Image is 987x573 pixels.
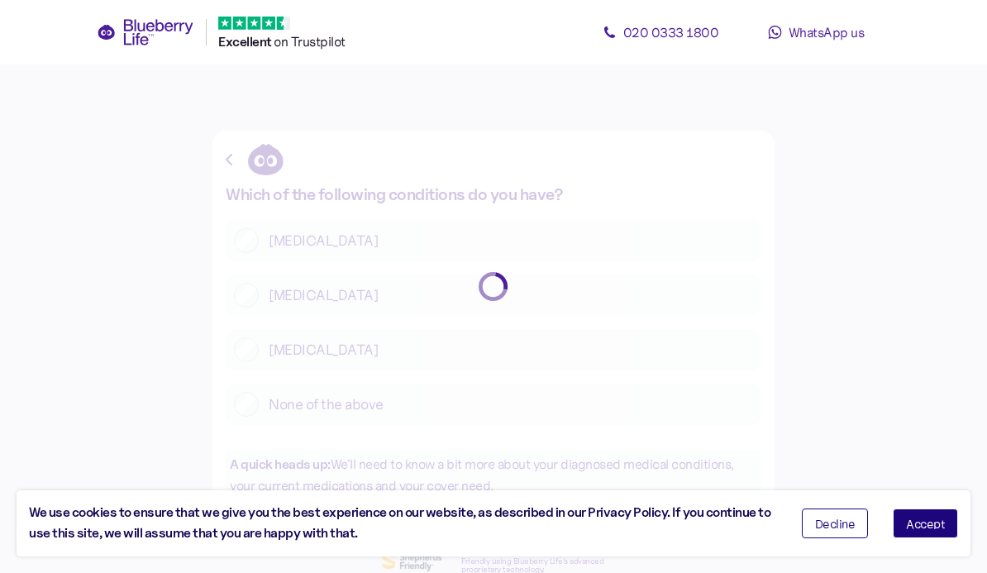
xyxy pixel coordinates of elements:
[906,518,945,529] span: Accept
[802,509,869,538] button: Decline cookies
[218,34,274,50] span: Excellent ️
[741,16,890,49] a: WhatsApp us
[586,16,735,49] a: 020 0333 1800
[815,518,856,529] span: Decline
[789,24,865,41] span: WhatsApp us
[274,33,346,50] span: on Trustpilot
[623,24,719,41] span: 020 0333 1800
[893,509,958,538] button: Accept cookies
[29,503,777,544] div: We use cookies to ensure that we give you the best experience on our website, as described in our...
